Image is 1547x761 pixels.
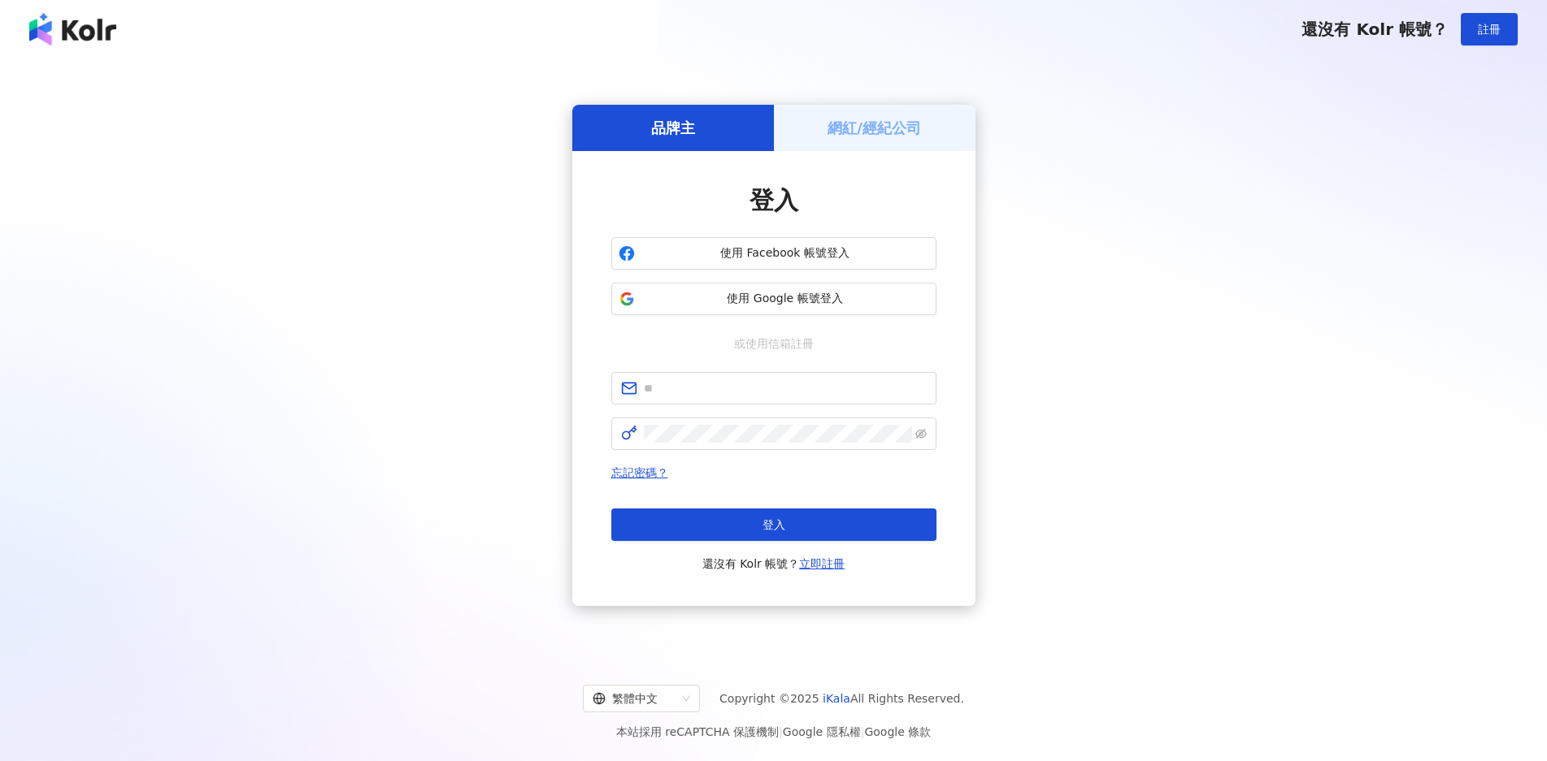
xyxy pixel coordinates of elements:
[799,557,845,570] a: 立即註冊
[750,186,798,214] span: 登入
[779,725,783,738] span: |
[719,689,964,708] span: Copyright © 2025 All Rights Reserved.
[1478,23,1501,36] span: 註冊
[611,508,936,541] button: 登入
[861,725,865,738] span: |
[611,237,936,270] button: 使用 Facebook 帳號登入
[29,13,116,45] img: logo
[763,518,785,531] span: 登入
[616,722,931,742] span: 本站採用 reCAPTCHA 保護機制
[828,118,921,138] h5: 網紅/經紀公司
[864,725,931,738] a: Google 條款
[1461,13,1518,45] button: 註冊
[611,283,936,315] button: 使用 Google 帳號登入
[611,466,668,479] a: 忘記密碼？
[1301,19,1448,39] span: 還沒有 Kolr 帳號？
[593,685,676,711] div: 繁體中文
[641,291,929,307] span: 使用 Google 帳號登入
[723,335,825,352] span: 或使用信箱註冊
[915,428,927,439] span: eye-invisible
[783,725,861,738] a: Google 隱私權
[651,118,695,138] h5: 品牌主
[823,692,850,705] a: iKala
[641,245,929,262] span: 使用 Facebook 帳號登入
[702,554,845,573] span: 還沒有 Kolr 帳號？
